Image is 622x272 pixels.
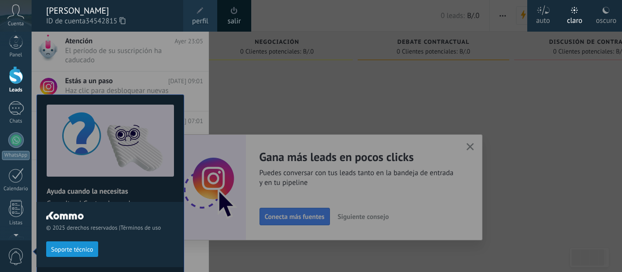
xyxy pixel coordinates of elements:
[2,118,30,125] div: Chats
[536,6,550,32] div: auto
[2,87,30,93] div: Leads
[51,246,93,253] span: Soporte técnico
[121,224,161,232] a: Términos de uso
[2,186,30,192] div: Calendario
[46,241,98,257] button: Soporte técnico
[46,245,98,253] a: Soporte técnico
[227,16,241,27] a: salir
[2,52,30,58] div: Panel
[46,224,173,232] span: © 2025 derechos reservados |
[2,151,30,160] div: WhatsApp
[2,220,30,226] div: Listas
[86,16,125,27] span: 34542815
[567,6,583,32] div: claro
[8,21,24,27] span: Cuenta
[596,6,616,32] div: oscuro
[46,16,173,27] span: ID de cuenta
[192,16,208,27] span: perfil
[46,5,173,16] div: [PERSON_NAME]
